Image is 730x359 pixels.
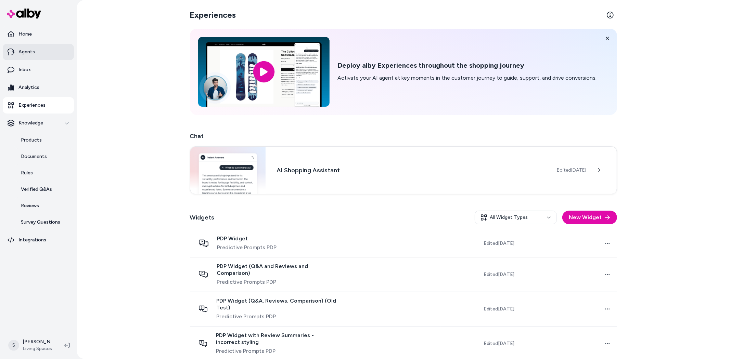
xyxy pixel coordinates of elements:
p: Experiences [18,102,46,109]
span: PDP Widget [217,235,277,242]
a: Agents [3,44,74,60]
h2: Widgets [190,213,215,222]
span: PDP Widget (Q&A, Reviews, Comparison) (Old Test) [216,297,338,311]
p: [PERSON_NAME] [23,338,53,345]
span: Predictive Prompts PDP [217,278,338,286]
p: Products [21,137,42,144]
p: Analytics [18,84,39,91]
button: S[PERSON_NAME]Living Spaces [4,334,59,356]
p: Knowledge [18,120,43,127]
h2: Chat [190,131,617,141]
p: Documents [21,153,47,160]
span: Predictive Prompts PDP [217,243,277,252]
img: alby Logo [7,9,41,18]
a: Verified Q&As [14,181,74,198]
button: New Widget [562,211,617,224]
a: Experiences [3,97,74,114]
span: Living Spaces [23,345,53,352]
span: Edited [DATE] [484,340,515,347]
a: Reviews [14,198,74,214]
span: S [8,340,19,351]
button: All Widget Types [475,211,557,224]
span: Edited [DATE] [484,271,515,278]
a: Rules [14,165,74,181]
span: Edited [DATE] [557,167,587,174]
a: Products [14,132,74,148]
p: Agents [18,49,35,55]
span: PDP Widget with Review Summaries - incorrect styling [216,332,338,346]
p: Activate your AI agent at key moments in the customer journey to guide, support, and drive conver... [338,74,597,82]
a: Home [3,26,74,42]
p: Integrations [18,237,46,243]
p: Home [18,31,32,38]
span: Edited [DATE] [484,306,515,313]
img: Chat widget [190,147,266,194]
a: Inbox [3,62,74,78]
span: Edited [DATE] [484,240,515,247]
button: Knowledge [3,115,74,131]
span: PDP Widget (Q&A and Reviews and Comparison) [217,263,338,277]
h2: Deploy alby Experiences throughout the shopping journey [338,61,597,70]
p: Reviews [21,202,39,209]
span: Predictive Prompts PDP [216,313,338,321]
a: Survey Questions [14,214,74,230]
p: Inbox [18,66,31,73]
h3: AI Shopping Assistant [277,165,546,175]
a: Documents [14,148,74,165]
span: Predictive Prompts PDP [216,347,338,355]
a: Chat widgetAI Shopping AssistantEdited[DATE] [190,146,617,194]
h2: Experiences [190,10,236,21]
a: Analytics [3,79,74,96]
p: Survey Questions [21,219,60,226]
a: Integrations [3,232,74,248]
p: Verified Q&As [21,186,52,193]
p: Rules [21,170,33,176]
